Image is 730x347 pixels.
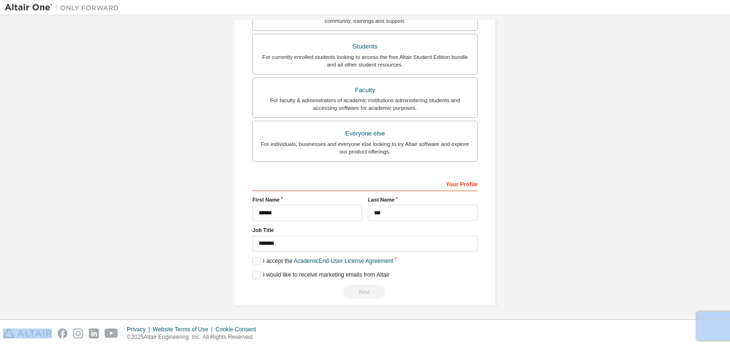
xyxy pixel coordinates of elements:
[127,326,153,333] div: Privacy
[259,40,471,53] div: Students
[89,328,99,338] img: linkedin.svg
[259,53,471,68] div: For currently enrolled students looking to access the free Altair Student Edition bundle and all ...
[252,176,478,191] div: Your Profile
[5,3,124,12] img: Altair One
[73,328,83,338] img: instagram.svg
[105,328,118,338] img: youtube.svg
[153,326,215,333] div: Website Terms of Use
[58,328,67,338] img: facebook.svg
[127,333,262,341] p: © 2025 Altair Engineering, Inc. All Rights Reserved.
[252,285,478,299] div: Email already exists
[252,226,478,234] label: Job Title
[259,96,471,112] div: For faculty & administrators of academic institutions administering students and accessing softwa...
[259,140,471,155] div: For individuals, businesses and everyone else looking to try Altair software and explore our prod...
[215,326,261,333] div: Cookie Consent
[368,196,478,203] label: Last Name
[252,196,362,203] label: First Name
[259,127,471,140] div: Everyone else
[252,257,393,265] label: I accept the
[3,328,52,338] img: altair_logo.svg
[294,258,393,264] a: Academic End-User License Agreement
[252,271,389,279] label: I would like to receive marketing emails from Altair
[259,84,471,97] div: Faculty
